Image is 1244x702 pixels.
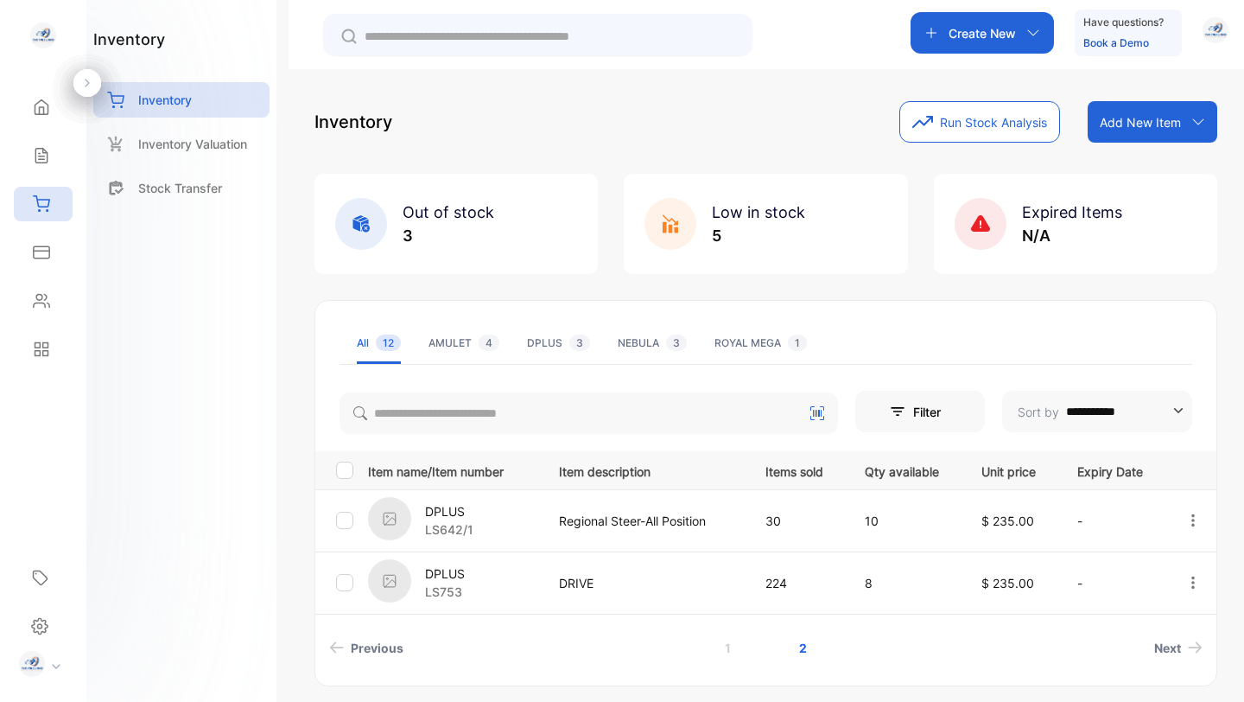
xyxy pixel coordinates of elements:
span: 12 [376,335,401,351]
p: Unit price [981,459,1042,481]
a: Book a Demo [1083,36,1149,49]
span: 1 [788,335,807,351]
span: 3 [666,335,687,351]
span: $ 235.00 [981,514,1034,528]
p: Inventory [138,91,192,109]
p: Stock Transfer [138,179,222,197]
p: LS642/1 [425,520,473,539]
img: logo [30,22,56,48]
p: 5 [712,224,805,247]
span: Out of stock [403,203,494,221]
iframe: LiveChat chat widget [1171,629,1244,702]
div: NEBULA [618,335,687,351]
span: $ 235.00 [981,576,1034,590]
p: DRIVE [559,574,730,592]
a: Next page [1147,632,1209,664]
p: Have questions? [1083,14,1164,31]
p: 10 [865,512,946,530]
p: - [1077,574,1150,592]
p: Sort by [1018,403,1059,421]
a: Page 2 is your current page [778,632,828,664]
span: 3 [569,335,590,351]
ul: Pagination [315,632,1216,664]
div: DPLUS [527,335,590,351]
p: Expiry Date [1077,459,1150,481]
p: 8 [865,574,946,592]
a: Previous page [322,632,410,664]
span: Next [1154,639,1181,657]
a: Inventory [93,82,270,118]
p: DPLUS [425,502,473,520]
p: LS753 [425,583,465,601]
p: - [1077,512,1150,530]
p: 3 [403,224,494,247]
span: Low in stock [712,203,805,221]
span: 4 [479,335,499,351]
p: DPLUS [425,565,465,583]
div: All [357,335,401,351]
img: item [368,497,411,540]
span: Expired Items [1022,203,1122,221]
img: profile [19,651,45,677]
p: Regional Steer-All Position [559,512,730,530]
button: Sort by [1002,391,1192,432]
a: Inventory Valuation [93,126,270,162]
button: Create New [911,12,1054,54]
p: Inventory [314,109,392,135]
button: avatar [1203,12,1228,54]
h1: inventory [93,28,165,51]
p: Create New [949,24,1016,42]
a: Page 1 [704,632,752,664]
p: Item description [559,459,730,481]
span: Previous [351,639,403,657]
p: N/A [1022,224,1122,247]
p: Items sold [765,459,829,481]
a: Stock Transfer [93,170,270,206]
div: AMULET [428,335,499,351]
div: ROYAL MEGA [714,335,807,351]
img: item [368,559,411,603]
p: Add New Item [1100,113,1181,131]
img: avatar [1203,17,1228,43]
p: 30 [765,512,829,530]
p: Inventory Valuation [138,135,247,153]
p: Item name/Item number [368,459,537,481]
p: Qty available [865,459,946,481]
p: 224 [765,574,829,592]
button: Run Stock Analysis [899,101,1060,143]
